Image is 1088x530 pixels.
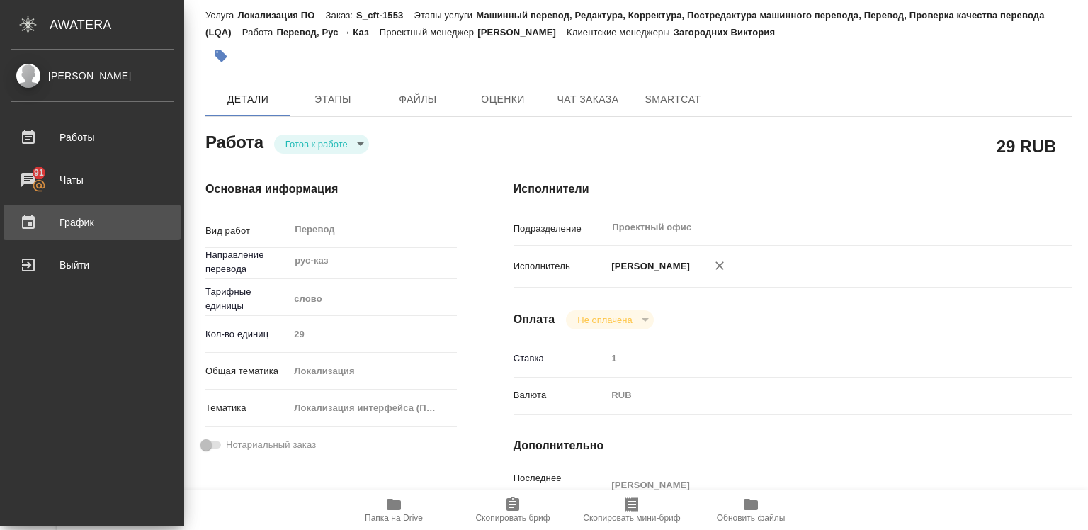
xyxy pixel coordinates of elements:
[554,91,622,108] span: Чат заказа
[514,388,607,402] p: Валюта
[414,10,476,21] p: Этапы услуги
[4,247,181,283] a: Выйти
[205,248,289,276] p: Направление перевода
[477,27,567,38] p: [PERSON_NAME]
[205,486,457,503] h4: [PERSON_NAME]
[514,311,555,328] h4: Оплата
[205,364,289,378] p: Общая тематика
[514,259,607,274] p: Исполнитель
[274,135,369,154] div: Готов к работе
[205,181,457,198] h4: Основная информация
[691,490,810,530] button: Обновить файлы
[326,10,356,21] p: Заказ:
[4,162,181,198] a: 91Чаты
[50,11,184,39] div: AWATERA
[11,254,174,276] div: Выйти
[4,120,181,155] a: Работы
[572,490,691,530] button: Скопировать мини-бриф
[205,285,289,313] p: Тарифные единицы
[334,490,453,530] button: Папка на Drive
[205,40,237,72] button: Добавить тэг
[205,10,237,21] p: Услуга
[276,27,379,38] p: Перевод, Рус → Каз
[205,224,289,238] p: Вид работ
[384,91,452,108] span: Файлы
[606,348,1026,368] input: Пустое поле
[11,212,174,233] div: График
[606,259,690,274] p: [PERSON_NAME]
[25,166,52,180] span: 91
[226,438,316,452] span: Нотариальный заказ
[365,513,423,523] span: Папка на Drive
[514,351,607,366] p: Ставка
[639,91,707,108] span: SmartCat
[997,134,1056,158] h2: 29 RUB
[11,127,174,148] div: Работы
[356,10,414,21] p: S_cft-1553
[205,10,1045,38] p: Машинный перевод, Редактура, Корректура, Постредактура машинного перевода, Перевод, Проверка каче...
[606,475,1026,495] input: Пустое поле
[289,287,456,311] div: слово
[717,513,786,523] span: Обновить файлы
[566,310,653,329] div: Готов к работе
[514,181,1072,198] h4: Исполнители
[11,68,174,84] div: [PERSON_NAME]
[281,138,352,150] button: Готов к работе
[514,222,607,236] p: Подразделение
[606,383,1026,407] div: RUB
[289,359,456,383] div: Локализация
[205,401,289,415] p: Тематика
[514,471,607,500] p: Последнее изменение
[469,91,537,108] span: Оценки
[289,396,456,420] div: Локализация интерфейса (ПО или сайта)
[514,437,1072,454] h4: Дополнительно
[214,91,282,108] span: Детали
[573,314,636,326] button: Не оплачена
[237,10,325,21] p: Локализация ПО
[704,250,735,281] button: Удалить исполнителя
[11,169,174,191] div: Чаты
[567,27,674,38] p: Клиентские менеджеры
[242,27,277,38] p: Работа
[205,128,263,154] h2: Работа
[380,27,477,38] p: Проектный менеджер
[453,490,572,530] button: Скопировать бриф
[475,513,550,523] span: Скопировать бриф
[4,205,181,240] a: График
[299,91,367,108] span: Этапы
[674,27,786,38] p: Загородних Виктория
[205,327,289,342] p: Кол-во единиц
[289,324,456,344] input: Пустое поле
[583,513,680,523] span: Скопировать мини-бриф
